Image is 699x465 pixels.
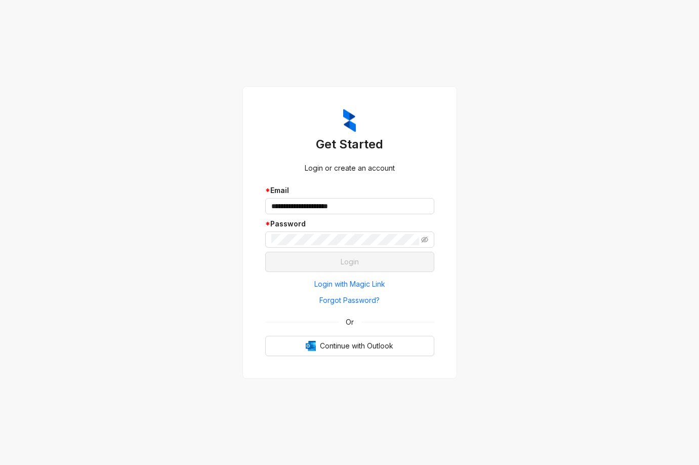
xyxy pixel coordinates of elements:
[265,185,434,196] div: Email
[265,136,434,152] h3: Get Started
[265,163,434,174] div: Login or create an account
[265,252,434,272] button: Login
[320,340,393,352] span: Continue with Outlook
[265,218,434,229] div: Password
[314,279,385,290] span: Login with Magic Link
[339,317,361,328] span: Or
[265,276,434,292] button: Login with Magic Link
[265,292,434,308] button: Forgot Password?
[265,336,434,356] button: OutlookContinue with Outlook
[306,341,316,351] img: Outlook
[319,295,380,306] span: Forgot Password?
[421,236,428,243] span: eye-invisible
[343,109,356,132] img: ZumaIcon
